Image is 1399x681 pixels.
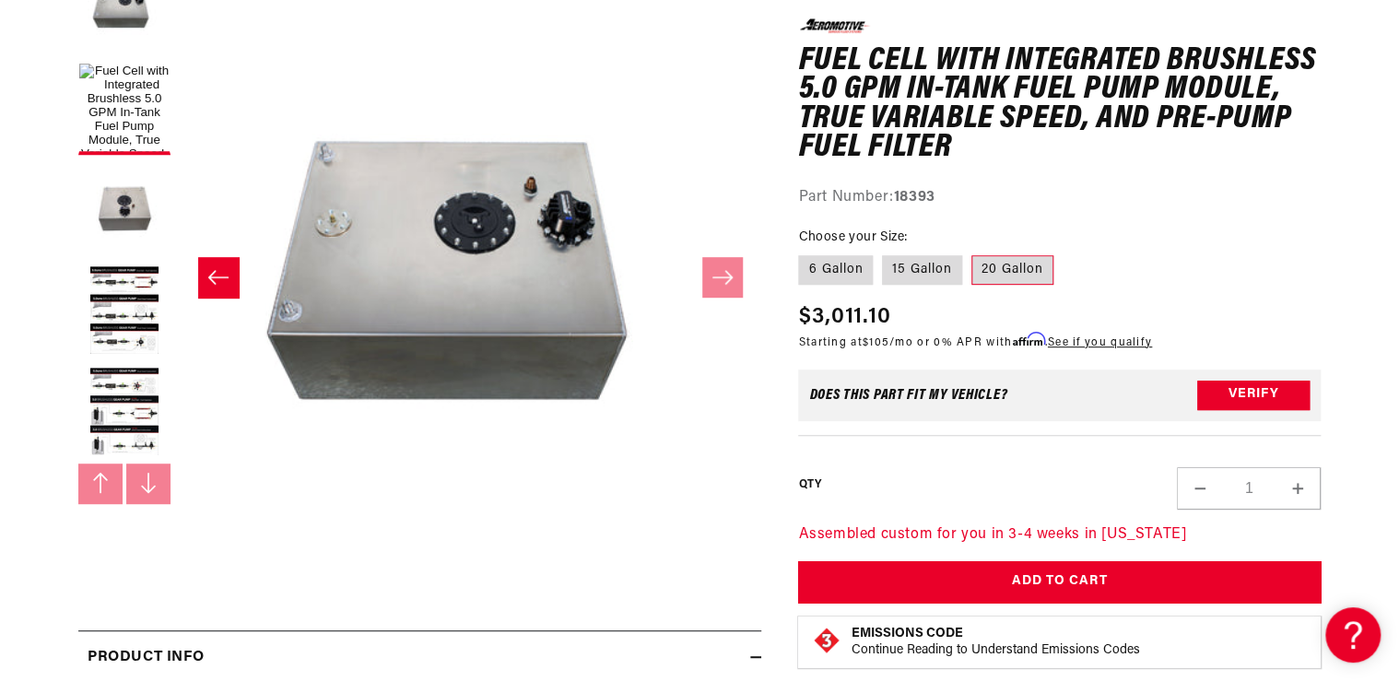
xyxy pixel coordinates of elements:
[798,228,909,247] legend: Choose your Size:
[798,185,1321,209] div: Part Number:
[851,625,1139,658] button: Emissions CodeContinue Reading to Understand Emissions Codes
[798,522,1321,546] p: Assembled custom for you in 3-4 weeks in [US_STATE]
[78,367,170,459] button: Load image 4 in gallery view
[78,63,170,155] button: Load image 1 in gallery view
[851,626,962,640] strong: Emissions Code
[894,189,935,204] strong: 18393
[1012,332,1044,346] span: Affirm
[971,255,1053,285] label: 20 Gallon
[798,561,1321,603] button: Add to Cart
[126,464,170,504] button: Slide right
[198,257,239,298] button: Slide left
[809,387,1007,402] div: Does This part fit My vehicle?
[798,255,873,285] label: 6 Gallon
[798,477,821,493] label: QTY
[78,464,123,504] button: Slide left
[851,641,1139,658] p: Continue Reading to Understand Emissions Codes
[798,299,891,333] span: $3,011.10
[798,333,1152,350] p: Starting at /mo or 0% APR with .
[78,164,170,256] button: Load image 2 in gallery view
[798,46,1321,162] h1: Fuel Cell with Integrated Brushless 5.0 GPM In-Tank Fuel Pump Module, True Variable Speed, and Pr...
[702,257,743,298] button: Slide right
[88,646,204,670] h2: Product Info
[1048,336,1152,347] a: See if you qualify - Learn more about Affirm Financing (opens in modal)
[863,336,889,347] span: $105
[1197,380,1310,409] button: Verify
[78,265,170,358] button: Load image 3 in gallery view
[882,255,962,285] label: 15 Gallon
[812,625,841,654] img: Emissions code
